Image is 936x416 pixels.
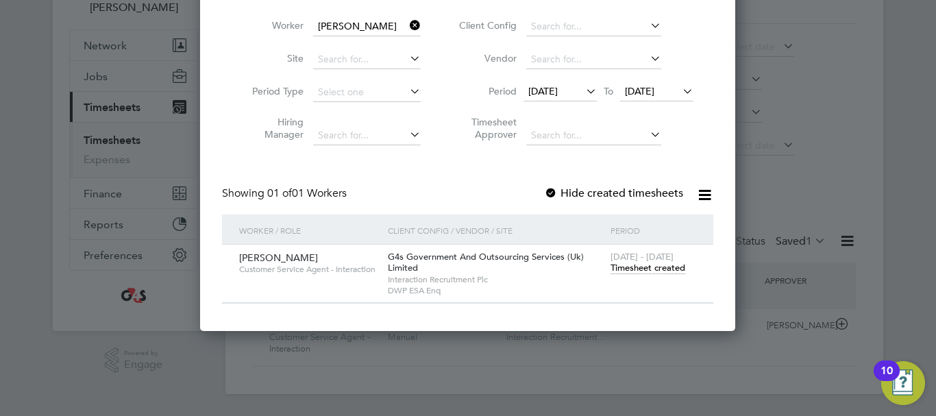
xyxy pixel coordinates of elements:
input: Select one [313,83,421,102]
span: [PERSON_NAME] [239,252,318,264]
span: G4s Government And Outsourcing Services (Uk) Limited [388,251,584,274]
label: Worker [242,19,304,32]
input: Search for... [313,50,421,69]
span: Timesheet created [611,262,685,274]
div: 10 [880,371,893,389]
span: Customer Service Agent - Interaction [239,264,378,275]
span: Interaction Recruitment Plc [388,274,604,285]
label: Period Type [242,85,304,97]
label: Hide created timesheets [544,186,683,200]
label: Vendor [455,52,517,64]
label: Site [242,52,304,64]
span: [DATE] [528,85,558,97]
button: Open Resource Center, 10 new notifications [881,361,925,405]
input: Search for... [313,126,421,145]
input: Search for... [526,126,661,145]
label: Hiring Manager [242,116,304,140]
label: Timesheet Approver [455,116,517,140]
input: Search for... [313,17,421,36]
div: Client Config / Vendor / Site [384,215,607,246]
input: Search for... [526,50,661,69]
div: Showing [222,186,349,201]
span: [DATE] - [DATE] [611,251,674,262]
div: Period [607,215,700,246]
label: Period [455,85,517,97]
label: Client Config [455,19,517,32]
span: 01 of [267,186,292,200]
div: Worker / Role [236,215,384,246]
span: DWP ESA Enq [388,285,604,296]
input: Search for... [526,17,661,36]
span: 01 Workers [267,186,347,200]
span: To [600,82,617,100]
span: [DATE] [625,85,654,97]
